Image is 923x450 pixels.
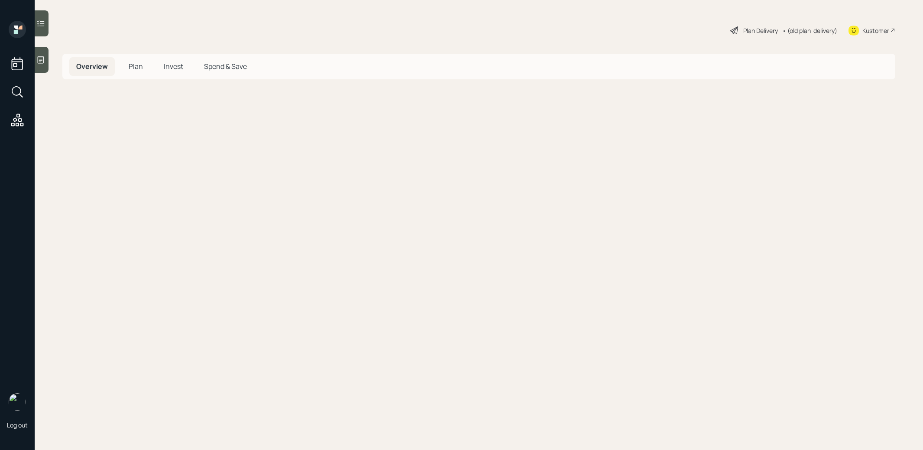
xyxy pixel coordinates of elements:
[782,26,837,35] div: • (old plan-delivery)
[7,421,28,429] div: Log out
[129,62,143,71] span: Plan
[204,62,247,71] span: Spend & Save
[164,62,183,71] span: Invest
[862,26,889,35] div: Kustomer
[76,62,108,71] span: Overview
[743,26,778,35] div: Plan Delivery
[9,393,26,411] img: treva-nostdahl-headshot.png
